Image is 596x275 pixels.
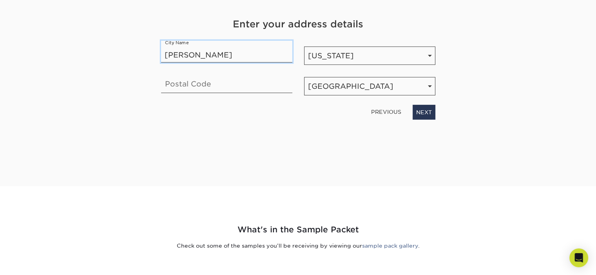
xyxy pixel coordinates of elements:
[413,105,435,120] a: NEXT
[161,17,435,31] h4: Enter your address details
[368,106,404,118] a: PREVIOUS
[569,248,588,267] div: Open Intercom Messenger
[362,243,418,249] a: sample pack gallery
[69,224,527,236] h2: What's in the Sample Packet
[69,242,527,250] p: Check out some of the samples you’ll be receiving by viewing our .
